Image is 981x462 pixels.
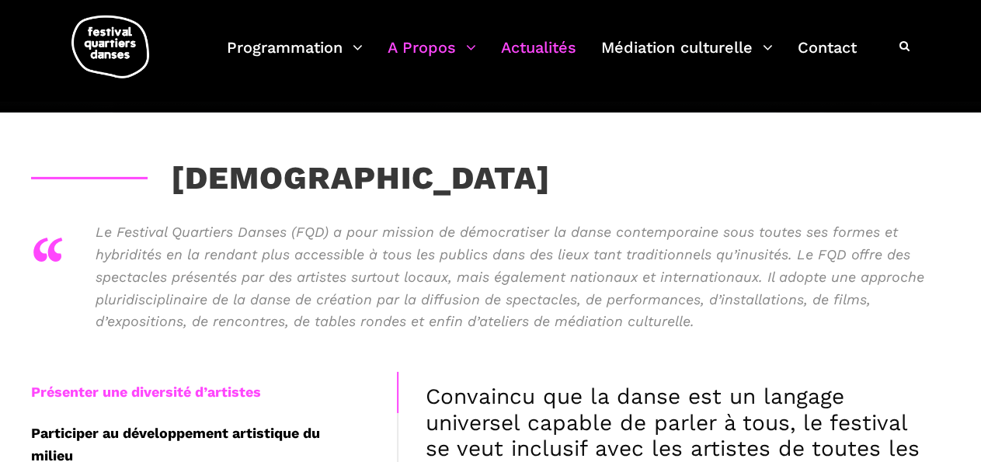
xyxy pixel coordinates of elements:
a: Programmation [227,34,363,80]
img: logo-fqd-med [71,16,149,78]
p: Le Festival Quartiers Danses (FQD) a pour mission de démocratiser la danse contemporaine sous tou... [96,221,950,333]
a: Actualités [501,34,576,80]
a: Contact [798,34,857,80]
div: Présenter une diversité d’artistes [31,372,397,413]
div: “ [31,214,64,307]
h3: [DEMOGRAPHIC_DATA] [31,159,551,198]
a: A Propos [388,34,476,80]
a: Médiation culturelle [601,34,773,80]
